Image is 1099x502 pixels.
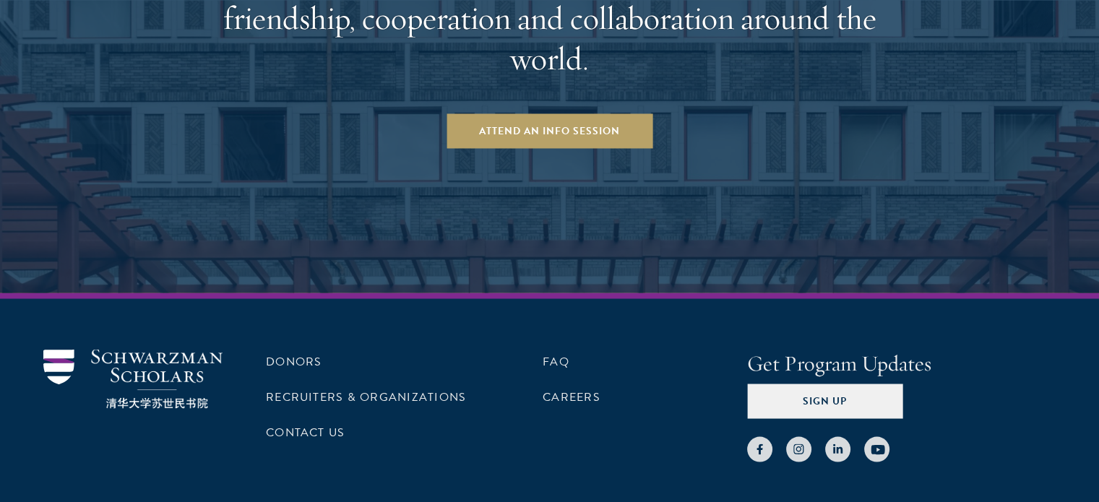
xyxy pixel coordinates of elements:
[543,352,569,370] a: FAQ
[747,384,902,418] button: Sign Up
[266,388,466,405] a: Recruiters & Organizations
[447,113,652,148] a: Attend an Info Session
[543,388,600,405] a: Careers
[747,349,1056,378] h4: Get Program Updates
[266,352,322,370] a: Donors
[266,423,345,441] a: Contact Us
[43,349,223,409] img: Schwarzman Scholars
